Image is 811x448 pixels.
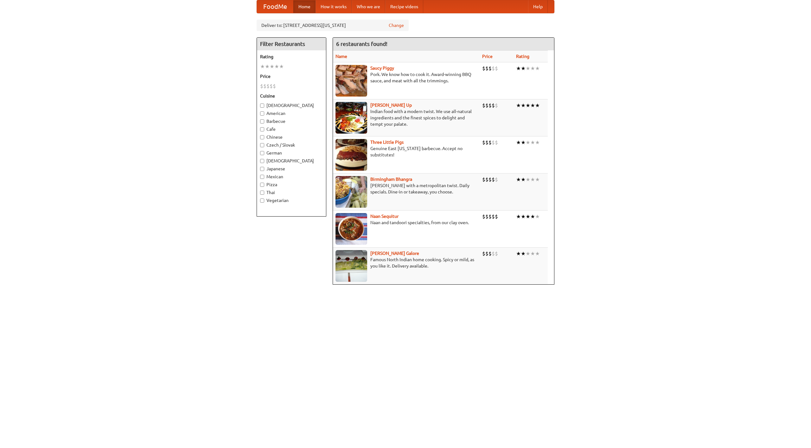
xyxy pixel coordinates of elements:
[521,139,526,146] li: ★
[263,83,266,90] li: $
[495,176,498,183] li: $
[260,183,264,187] input: Pizza
[526,139,530,146] li: ★
[260,159,264,163] input: [DEMOGRAPHIC_DATA]
[489,102,492,109] li: $
[260,54,323,60] h5: Rating
[530,213,535,220] li: ★
[370,214,399,219] a: Naan Sequitur
[293,0,316,13] a: Home
[482,250,485,257] li: $
[530,65,535,72] li: ★
[526,213,530,220] li: ★
[257,38,326,50] h4: Filter Restaurants
[535,213,540,220] li: ★
[260,158,323,164] label: [DEMOGRAPHIC_DATA]
[335,65,367,97] img: saucy.jpg
[535,176,540,183] li: ★
[535,65,540,72] li: ★
[257,0,293,13] a: FoodMe
[516,176,521,183] li: ★
[485,65,489,72] li: $
[316,0,352,13] a: How it works
[526,102,530,109] li: ★
[489,250,492,257] li: $
[516,54,529,59] a: Rating
[535,102,540,109] li: ★
[335,102,367,134] img: curryup.jpg
[485,213,489,220] li: $
[260,111,264,116] input: American
[526,250,530,257] li: ★
[335,54,347,59] a: Name
[370,251,419,256] a: [PERSON_NAME] Galore
[335,139,367,171] img: littlepigs.jpg
[335,176,367,208] img: bhangra.jpg
[516,102,521,109] li: ★
[492,139,495,146] li: $
[482,213,485,220] li: $
[528,0,548,13] a: Help
[526,176,530,183] li: ★
[274,63,279,70] li: ★
[352,0,385,13] a: Who we are
[495,139,498,146] li: $
[521,250,526,257] li: ★
[521,176,526,183] li: ★
[266,83,270,90] li: $
[535,250,540,257] li: ★
[260,189,323,196] label: Thai
[521,102,526,109] li: ★
[492,213,495,220] li: $
[521,65,526,72] li: ★
[370,103,412,108] a: [PERSON_NAME] Up
[270,63,274,70] li: ★
[485,139,489,146] li: $
[370,140,404,145] b: Three Little Pigs
[260,119,264,123] input: Barbecue
[489,176,492,183] li: $
[335,182,477,195] p: [PERSON_NAME] with a metropolitan twist. Daily specials. Dine-in or takeaway, you choose.
[260,174,323,180] label: Mexican
[495,65,498,72] li: $
[482,65,485,72] li: $
[489,139,492,146] li: $
[260,150,323,156] label: German
[260,63,265,70] li: ★
[260,102,323,109] label: [DEMOGRAPHIC_DATA]
[260,181,323,188] label: Pizza
[260,104,264,108] input: [DEMOGRAPHIC_DATA]
[335,71,477,84] p: Pork. We know how to cook it. Award-winning BBQ sauce, and meat with all the trimmings.
[482,54,493,59] a: Price
[260,167,264,171] input: Japanese
[260,73,323,79] h5: Price
[489,65,492,72] li: $
[260,134,323,140] label: Chinese
[516,213,521,220] li: ★
[270,83,273,90] li: $
[495,250,498,257] li: $
[530,250,535,257] li: ★
[530,176,535,183] li: ★
[492,102,495,109] li: $
[370,177,412,182] b: Birmingham Bhangra
[260,199,264,203] input: Vegetarian
[370,66,394,71] a: Saucy Piggy
[389,22,404,28] a: Change
[489,213,492,220] li: $
[492,250,495,257] li: $
[335,213,367,245] img: naansequitur.jpg
[260,191,264,195] input: Thai
[535,139,540,146] li: ★
[273,83,276,90] li: $
[482,139,485,146] li: $
[335,219,477,226] p: Naan and tandoori specialties, from our clay oven.
[482,176,485,183] li: $
[516,250,521,257] li: ★
[335,145,477,158] p: Genuine East [US_STATE] barbecue. Accept no substitutes!
[260,118,323,124] label: Barbecue
[260,110,323,117] label: American
[492,65,495,72] li: $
